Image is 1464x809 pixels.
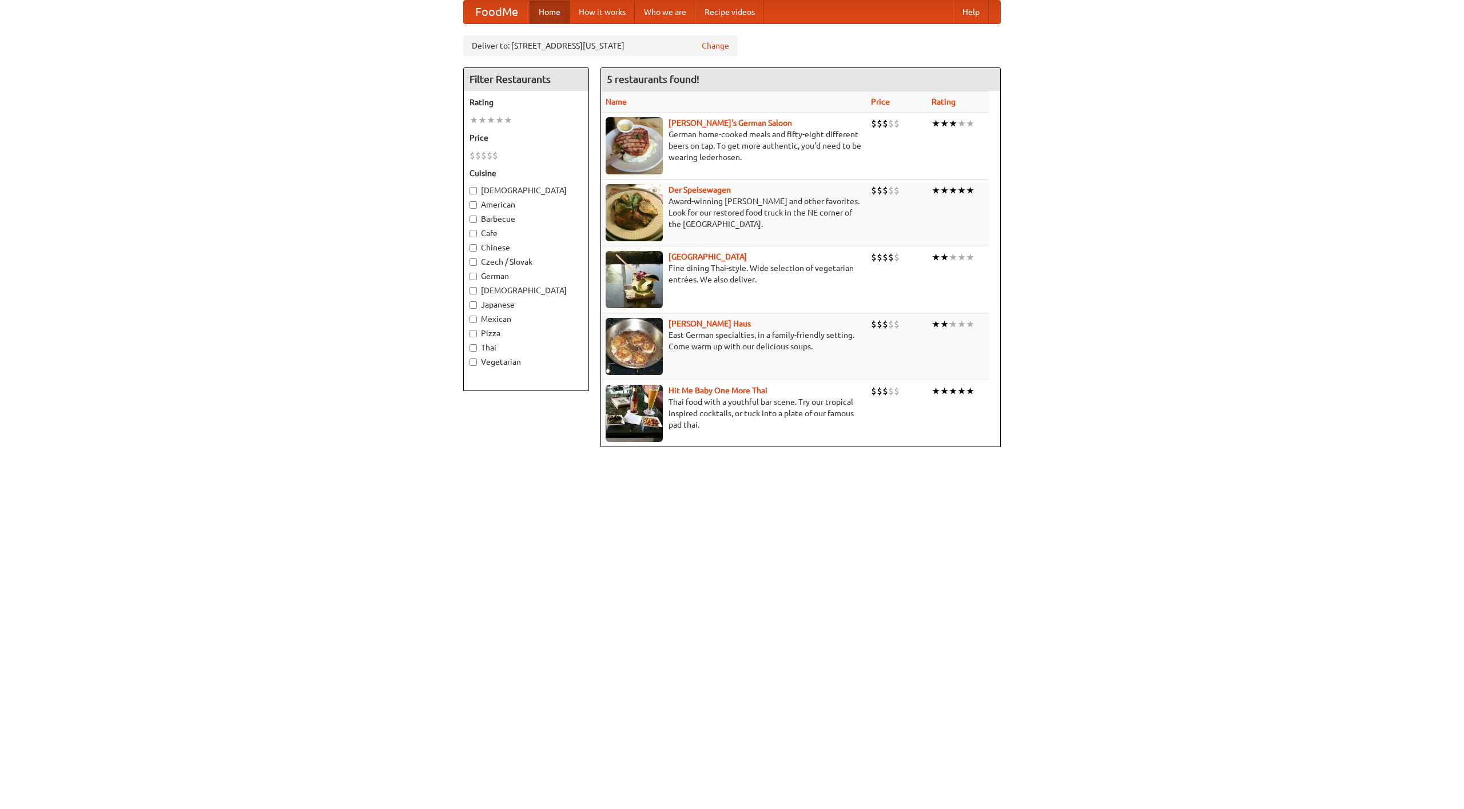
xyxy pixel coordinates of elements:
h4: Filter Restaurants [464,68,588,91]
li: $ [871,184,877,197]
label: American [470,199,583,210]
li: ★ [940,385,949,397]
li: ★ [949,251,957,264]
li: $ [894,318,900,330]
li: $ [877,251,882,264]
img: satay.jpg [606,251,663,308]
li: ★ [949,184,957,197]
a: Der Speisewagen [669,185,731,194]
li: ★ [957,385,966,397]
li: $ [888,318,894,330]
a: [GEOGRAPHIC_DATA] [669,252,747,261]
li: ★ [966,318,974,330]
label: Czech / Slovak [470,256,583,268]
li: ★ [932,385,940,397]
li: $ [888,184,894,197]
a: Hit Me Baby One More Thai [669,386,767,395]
a: Price [871,97,890,106]
li: $ [888,385,894,397]
p: German home-cooked meals and fifty-eight different beers on tap. To get more authentic, you'd nee... [606,129,862,163]
input: Czech / Slovak [470,258,477,266]
label: Mexican [470,313,583,325]
label: Japanese [470,299,583,310]
label: Cafe [470,228,583,239]
li: $ [877,385,882,397]
li: ★ [470,114,478,126]
li: ★ [957,184,966,197]
p: Thai food with a youthful bar scene. Try our tropical inspired cocktails, or tuck into a plate of... [606,396,862,431]
input: Barbecue [470,216,477,223]
img: esthers.jpg [606,117,663,174]
li: ★ [966,117,974,130]
p: East German specialties, in a family-friendly setting. Come warm up with our delicious soups. [606,329,862,352]
img: speisewagen.jpg [606,184,663,241]
label: Barbecue [470,213,583,225]
li: ★ [966,251,974,264]
li: $ [481,149,487,162]
li: ★ [949,117,957,130]
li: $ [877,117,882,130]
label: German [470,270,583,282]
label: Chinese [470,242,583,253]
input: Pizza [470,330,477,337]
h5: Cuisine [470,168,583,179]
li: ★ [478,114,487,126]
li: ★ [487,114,495,126]
label: [DEMOGRAPHIC_DATA] [470,185,583,196]
li: $ [871,251,877,264]
li: $ [882,117,888,130]
input: Chinese [470,244,477,252]
label: Vegetarian [470,356,583,368]
a: Name [606,97,627,106]
li: $ [882,318,888,330]
li: ★ [932,184,940,197]
li: ★ [940,117,949,130]
li: $ [877,318,882,330]
li: $ [888,117,894,130]
li: $ [888,251,894,264]
input: American [470,201,477,209]
a: Change [702,40,729,51]
label: Pizza [470,328,583,339]
li: ★ [949,318,957,330]
li: ★ [940,318,949,330]
a: Rating [932,97,956,106]
input: Vegetarian [470,358,477,366]
li: ★ [957,318,966,330]
li: ★ [966,385,974,397]
li: ★ [957,117,966,130]
input: Japanese [470,301,477,309]
h5: Price [470,132,583,144]
input: German [470,273,477,280]
img: babythai.jpg [606,385,663,442]
li: $ [871,117,877,130]
li: ★ [932,251,940,264]
div: Deliver to: [STREET_ADDRESS][US_STATE] [463,35,738,56]
input: [DEMOGRAPHIC_DATA] [470,187,477,194]
li: ★ [940,184,949,197]
p: Award-winning [PERSON_NAME] and other favorites. Look for our restored food truck in the NE corne... [606,196,862,230]
input: [DEMOGRAPHIC_DATA] [470,287,477,294]
li: ★ [932,117,940,130]
input: Mexican [470,316,477,323]
a: [PERSON_NAME]'s German Saloon [669,118,792,127]
li: $ [894,385,900,397]
a: [PERSON_NAME] Haus [669,319,751,328]
li: $ [871,318,877,330]
input: Thai [470,344,477,352]
label: Thai [470,342,583,353]
li: $ [487,149,492,162]
li: $ [877,184,882,197]
li: ★ [495,114,504,126]
img: kohlhaus.jpg [606,318,663,375]
ng-pluralize: 5 restaurants found! [607,74,699,85]
li: ★ [957,251,966,264]
a: Recipe videos [695,1,764,23]
li: $ [882,385,888,397]
input: Cafe [470,230,477,237]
